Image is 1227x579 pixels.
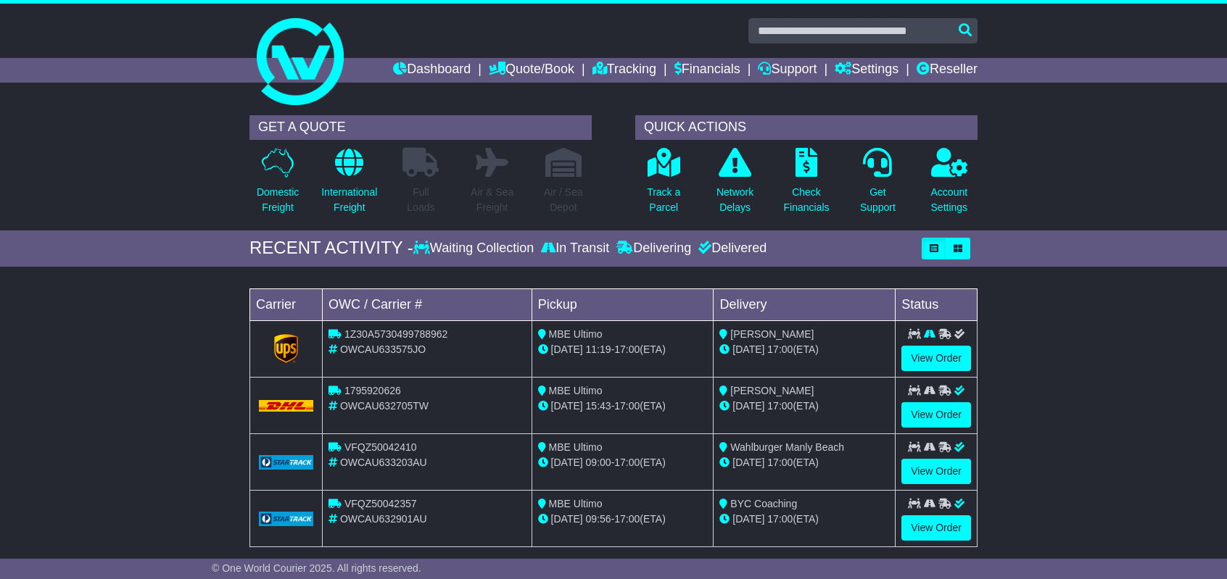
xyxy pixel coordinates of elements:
[635,115,978,140] div: QUICK ACTIONS
[732,513,764,525] span: [DATE]
[586,343,611,355] span: 11:19
[321,147,378,223] a: InternationalFreight
[538,399,708,414] div: - (ETA)
[901,402,971,428] a: View Order
[551,400,583,412] span: [DATE]
[544,185,583,215] p: Air / Sea Depot
[538,455,708,470] div: - (ETA)
[783,147,830,223] a: CheckFinancials
[538,512,708,527] div: - (ETA)
[930,147,969,223] a: AccountSettings
[586,513,611,525] span: 09:56
[719,399,889,414] div: (ETA)
[917,58,978,83] a: Reseller
[695,241,767,257] div: Delivered
[344,441,417,453] span: VFQZ50042410
[730,385,814,396] span: [PERSON_NAME]
[340,513,427,525] span: OWCAU632901AU
[647,185,680,215] p: Track a Parcel
[250,288,323,320] td: Carrier
[716,147,754,223] a: NetworkDelays
[901,346,971,371] a: View Order
[321,185,377,215] p: International Freight
[719,455,889,470] div: (ETA)
[860,185,896,215] p: Get Support
[767,400,793,412] span: 17:00
[758,58,817,83] a: Support
[784,185,830,215] p: Check Financials
[551,513,583,525] span: [DATE]
[549,385,603,396] span: MBE Ultimo
[730,498,797,509] span: BYC Coaching
[340,457,427,468] span: OWCAU633203AU
[257,185,299,215] p: Domestic Freight
[551,457,583,468] span: [DATE]
[249,115,592,140] div: GET A QUOTE
[931,185,968,215] p: Account Settings
[586,457,611,468] span: 09:00
[402,185,439,215] p: Full Loads
[538,342,708,357] div: - (ETA)
[719,342,889,357] div: (ETA)
[340,400,429,412] span: OWCAU632705TW
[730,441,844,453] span: Wahlburger Manly Beach
[489,58,574,83] a: Quote/Book
[901,459,971,484] a: View Order
[344,385,401,396] span: 1795920626
[730,328,814,340] span: [PERSON_NAME]
[249,238,413,259] div: RECENT ACTIVITY -
[586,400,611,412] span: 15:43
[259,455,313,470] img: GetCarrierServiceLogo
[274,334,299,363] img: GetCarrierServiceLogo
[767,343,793,355] span: 17:00
[714,288,896,320] td: Delivery
[646,147,681,223] a: Track aParcel
[732,400,764,412] span: [DATE]
[549,328,603,340] span: MBE Ultimo
[537,241,613,257] div: In Transit
[732,343,764,355] span: [DATE]
[592,58,656,83] a: Tracking
[259,512,313,526] img: GetCarrierServiceLogo
[767,513,793,525] span: 17:00
[259,400,313,412] img: DHL.png
[674,58,740,83] a: Financials
[614,513,640,525] span: 17:00
[549,498,603,509] span: MBE Ultimo
[719,512,889,527] div: (ETA)
[767,457,793,468] span: 17:00
[551,343,583,355] span: [DATE]
[614,343,640,355] span: 17:00
[859,147,896,223] a: GetSupport
[471,185,513,215] p: Air & Sea Freight
[344,328,447,340] span: 1Z30A5730499788962
[613,241,695,257] div: Delivering
[732,457,764,468] span: [DATE]
[212,562,421,574] span: © One World Courier 2025. All rights reserved.
[835,58,898,83] a: Settings
[344,498,417,509] span: VFQZ50042357
[614,457,640,468] span: 17:00
[532,288,714,320] td: Pickup
[413,241,537,257] div: Waiting Collection
[256,147,299,223] a: DomesticFreight
[901,515,971,541] a: View Order
[393,58,471,83] a: Dashboard
[549,441,603,453] span: MBE Ultimo
[614,400,640,412] span: 17:00
[896,288,978,320] td: Status
[340,343,426,355] span: OWCAU633575JO
[716,185,753,215] p: Network Delays
[323,288,532,320] td: OWC / Carrier #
